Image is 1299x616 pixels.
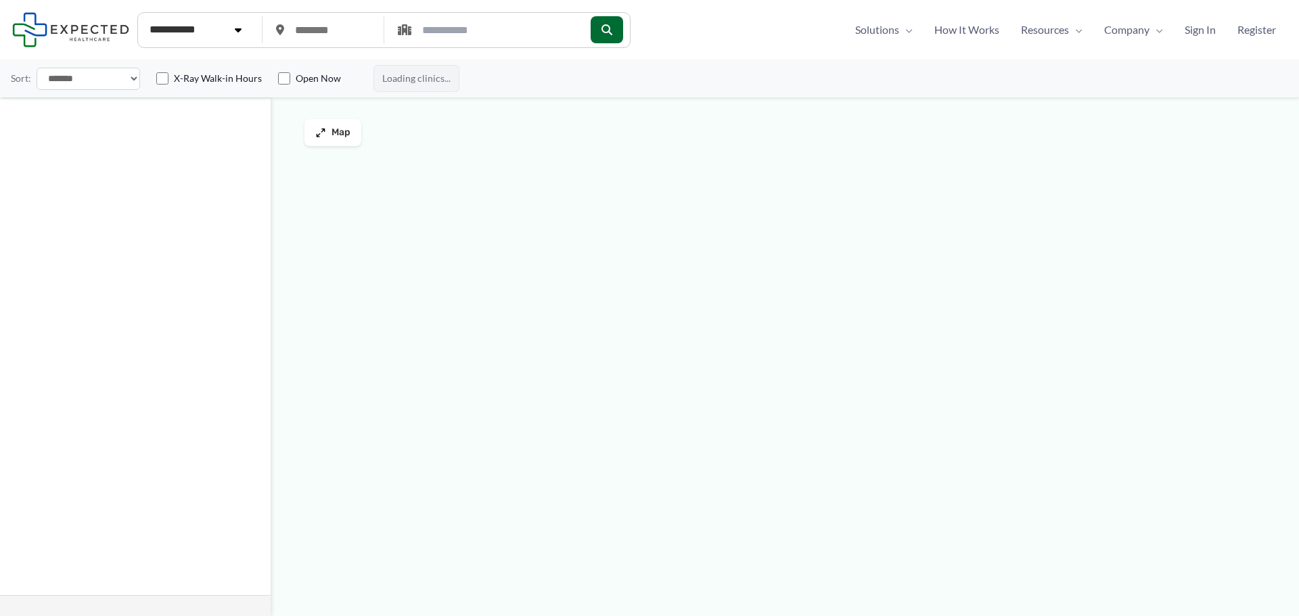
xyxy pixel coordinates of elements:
[332,127,350,139] span: Map
[855,20,899,40] span: Solutions
[1174,20,1227,40] a: Sign In
[1093,20,1174,40] a: CompanyMenu Toggle
[1227,20,1287,40] a: Register
[174,72,262,85] label: X-Ray Walk-in Hours
[1185,20,1216,40] span: Sign In
[304,119,361,146] button: Map
[373,65,459,92] span: Loading clinics...
[1149,20,1163,40] span: Menu Toggle
[1010,20,1093,40] a: ResourcesMenu Toggle
[11,70,31,87] label: Sort:
[1069,20,1082,40] span: Menu Toggle
[12,12,129,47] img: Expected Healthcare Logo - side, dark font, small
[924,20,1010,40] a: How It Works
[296,72,341,85] label: Open Now
[315,127,326,138] img: Maximize
[1237,20,1276,40] span: Register
[844,20,924,40] a: SolutionsMenu Toggle
[899,20,913,40] span: Menu Toggle
[1021,20,1069,40] span: Resources
[1104,20,1149,40] span: Company
[934,20,999,40] span: How It Works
